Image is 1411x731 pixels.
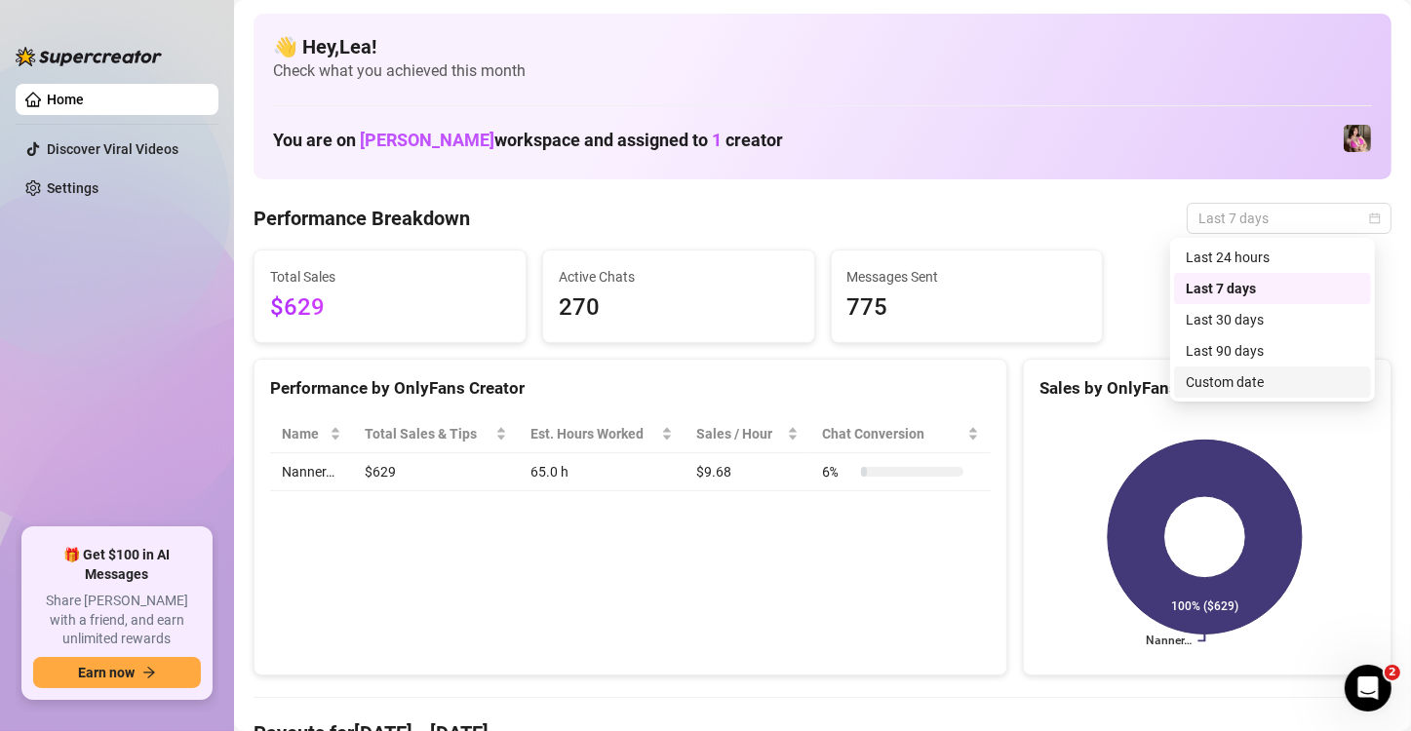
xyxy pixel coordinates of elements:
[822,423,963,444] span: Chat Conversion
[530,423,657,444] div: Est. Hours Worked
[1385,665,1400,680] span: 2
[847,266,1087,288] span: Messages Sent
[1174,335,1371,366] div: Last 90 days
[1174,366,1371,398] div: Custom date
[16,47,162,66] img: logo-BBDzfeDw.svg
[559,289,799,327] span: 270
[270,453,353,491] td: Nanner…
[1186,309,1359,330] div: Last 30 days
[1186,371,1359,393] div: Custom date
[1146,635,1192,648] text: Nanner…
[1369,212,1381,224] span: calendar
[270,266,510,288] span: Total Sales
[33,657,201,688] button: Earn nowarrow-right
[353,453,518,491] td: $629
[365,423,490,444] span: Total Sales & Tips
[685,453,810,491] td: $9.68
[273,130,783,151] h1: You are on workspace and assigned to creator
[254,205,470,232] h4: Performance Breakdown
[1345,665,1391,712] iframe: Intercom live chat
[78,665,135,680] span: Earn now
[696,423,783,444] span: Sales / Hour
[1186,247,1359,268] div: Last 24 hours
[1186,278,1359,299] div: Last 7 days
[847,289,1087,327] span: 775
[33,546,201,584] span: 🎁 Get $100 in AI Messages
[559,266,799,288] span: Active Chats
[1198,204,1380,233] span: Last 7 days
[1186,340,1359,362] div: Last 90 days
[142,666,156,679] span: arrow-right
[270,415,353,453] th: Name
[822,461,853,482] span: 6 %
[270,289,510,327] span: $629
[360,130,494,150] span: [PERSON_NAME]
[270,375,991,402] div: Performance by OnlyFans Creator
[810,415,991,453] th: Chat Conversion
[47,141,178,157] a: Discover Viral Videos
[1174,242,1371,273] div: Last 24 hours
[1344,125,1371,152] img: Nanner
[47,180,98,196] a: Settings
[273,33,1372,60] h4: 👋 Hey, Lea !
[1039,375,1375,402] div: Sales by OnlyFans Creator
[353,415,518,453] th: Total Sales & Tips
[519,453,685,491] td: 65.0 h
[712,130,722,150] span: 1
[47,92,84,107] a: Home
[1174,304,1371,335] div: Last 30 days
[685,415,810,453] th: Sales / Hour
[282,423,326,444] span: Name
[1174,273,1371,304] div: Last 7 days
[273,60,1372,82] span: Check what you achieved this month
[33,592,201,649] span: Share [PERSON_NAME] with a friend, and earn unlimited rewards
